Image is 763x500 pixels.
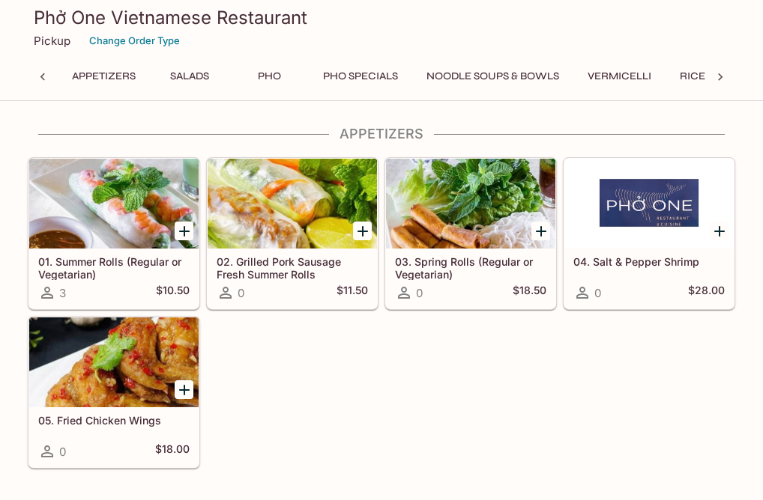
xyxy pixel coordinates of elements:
h4: Appetizers [28,126,735,142]
h5: $18.50 [513,284,546,302]
span: 0 [238,286,244,300]
button: Salads [156,66,223,87]
h5: $18.00 [155,442,190,460]
div: 02. Grilled Pork Sausage Fresh Summer Rolls [208,159,377,249]
button: Vermicelli [579,66,660,87]
button: Add 02. Grilled Pork Sausage Fresh Summer Rolls [353,222,372,240]
button: Noodle Soups & Bowls [418,66,567,87]
button: Rice Plates [672,66,753,87]
button: Pho Specials [315,66,406,87]
p: Pickup [34,34,70,48]
a: 05. Fried Chicken Wings0$18.00 [28,317,199,468]
button: Change Order Type [82,29,187,52]
button: Add 05. Fried Chicken Wings [175,380,193,399]
button: Add 03. Spring Rolls (Regular or Vegetarian) [531,222,550,240]
span: 0 [59,445,66,459]
a: 03. Spring Rolls (Regular or Vegetarian)0$18.50 [385,158,556,309]
h5: $10.50 [156,284,190,302]
h5: 02. Grilled Pork Sausage Fresh Summer Rolls [217,255,368,280]
span: 3 [59,286,66,300]
h5: 05. Fried Chicken Wings [38,414,190,427]
h5: 03. Spring Rolls (Regular or Vegetarian) [395,255,546,280]
h3: Phở One Vietnamese Restaurant [34,6,729,29]
span: 0 [416,286,423,300]
a: 02. Grilled Pork Sausage Fresh Summer Rolls0$11.50 [207,158,378,309]
h5: $28.00 [688,284,725,302]
button: Pho [235,66,303,87]
a: 04. Salt & Pepper Shrimp0$28.00 [564,158,735,309]
span: 0 [594,286,601,300]
h5: 04. Salt & Pepper Shrimp [573,255,725,268]
a: 01. Summer Rolls (Regular or Vegetarian)3$10.50 [28,158,199,309]
button: Appetizers [64,66,144,87]
div: 05. Fried Chicken Wings [29,317,199,407]
h5: $11.50 [337,284,368,302]
div: 01. Summer Rolls (Regular or Vegetarian) [29,159,199,249]
h5: 01. Summer Rolls (Regular or Vegetarian) [38,255,190,280]
button: Add 04. Salt & Pepper Shrimp [710,222,729,240]
div: 03. Spring Rolls (Regular or Vegetarian) [386,159,555,249]
button: Add 01. Summer Rolls (Regular or Vegetarian) [175,222,193,240]
div: 04. Salt & Pepper Shrimp [564,159,734,249]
